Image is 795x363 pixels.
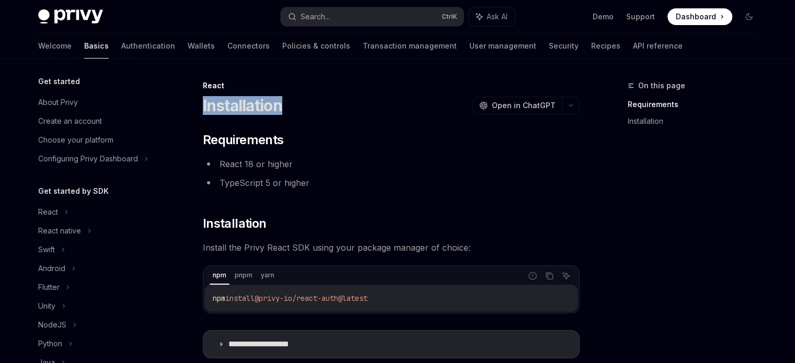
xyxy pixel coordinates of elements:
[203,80,580,91] div: React
[30,93,164,112] a: About Privy
[227,33,270,58] a: Connectors
[232,269,256,282] div: pnpm
[38,243,55,256] div: Swift
[225,294,255,303] span: install
[667,8,732,25] a: Dashboard
[676,11,716,22] span: Dashboard
[487,11,508,22] span: Ask AI
[203,240,580,255] span: Install the Privy React SDK using your package manager of choice:
[469,7,515,26] button: Ask AI
[473,97,562,114] button: Open in ChatGPT
[281,7,464,26] button: Search...CtrlK
[363,33,457,58] a: Transaction management
[38,75,80,88] h5: Get started
[210,269,229,282] div: npm
[469,33,536,58] a: User management
[38,206,58,218] div: React
[38,185,109,197] h5: Get started by SDK
[188,33,215,58] a: Wallets
[543,269,556,283] button: Copy the contents from the code block
[492,100,556,111] span: Open in ChatGPT
[442,13,457,21] span: Ctrl K
[213,294,225,303] span: npm
[121,33,175,58] a: Authentication
[549,33,579,58] a: Security
[38,33,72,58] a: Welcome
[38,134,113,146] div: Choose your platform
[301,10,330,23] div: Search...
[282,33,350,58] a: Policies & controls
[38,9,103,24] img: dark logo
[38,115,102,127] div: Create an account
[638,79,685,92] span: On this page
[30,131,164,149] a: Choose your platform
[741,8,757,25] button: Toggle dark mode
[203,132,284,148] span: Requirements
[38,153,138,165] div: Configuring Privy Dashboard
[593,11,614,22] a: Demo
[526,269,539,283] button: Report incorrect code
[203,215,267,232] span: Installation
[38,337,62,350] div: Python
[38,300,55,312] div: Unity
[38,319,66,331] div: NodeJS
[626,11,655,22] a: Support
[84,33,109,58] a: Basics
[203,96,282,115] h1: Installation
[203,157,580,171] li: React 18 or higher
[258,269,278,282] div: yarn
[559,269,573,283] button: Ask AI
[38,96,78,109] div: About Privy
[38,225,81,237] div: React native
[633,33,683,58] a: API reference
[255,294,367,303] span: @privy-io/react-auth@latest
[38,281,60,294] div: Flutter
[38,262,65,275] div: Android
[628,96,766,113] a: Requirements
[203,175,580,190] li: TypeScript 5 or higher
[628,113,766,130] a: Installation
[591,33,620,58] a: Recipes
[30,112,164,131] a: Create an account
